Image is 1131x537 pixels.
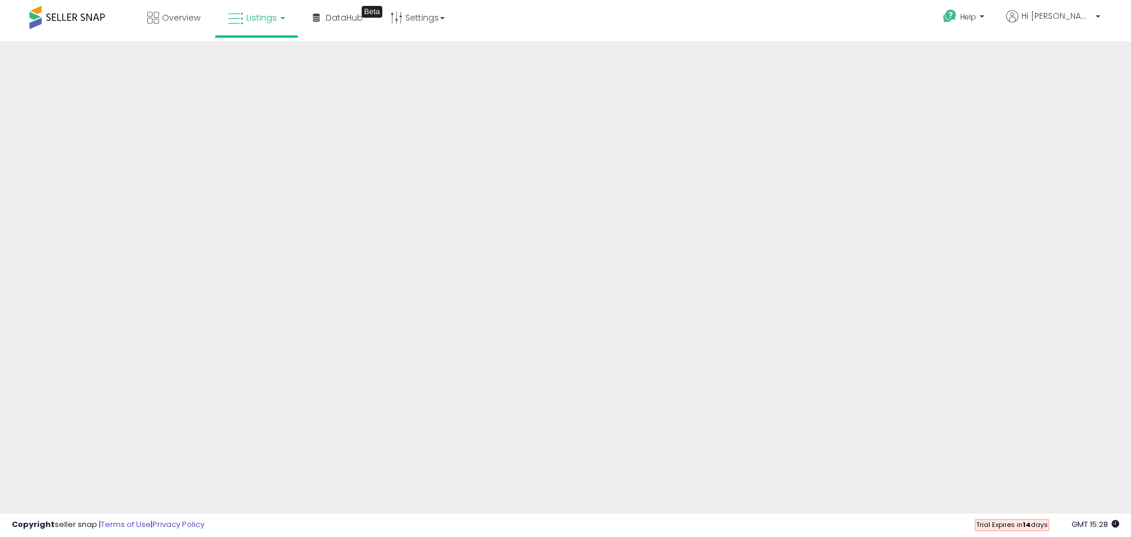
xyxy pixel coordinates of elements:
[943,9,957,24] i: Get Help
[362,6,382,18] div: Tooltip anchor
[960,12,976,22] span: Help
[326,12,363,24] span: DataHub
[1006,10,1100,37] a: Hi [PERSON_NAME]
[1072,519,1119,530] span: 2025-09-10 15:28 GMT
[1021,10,1092,22] span: Hi [PERSON_NAME]
[976,520,1048,529] span: Trial Expires in days
[101,519,151,530] a: Terms of Use
[246,12,277,24] span: Listings
[12,519,204,531] div: seller snap | |
[153,519,204,530] a: Privacy Policy
[162,12,200,24] span: Overview
[12,519,55,530] strong: Copyright
[1023,520,1031,529] b: 14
